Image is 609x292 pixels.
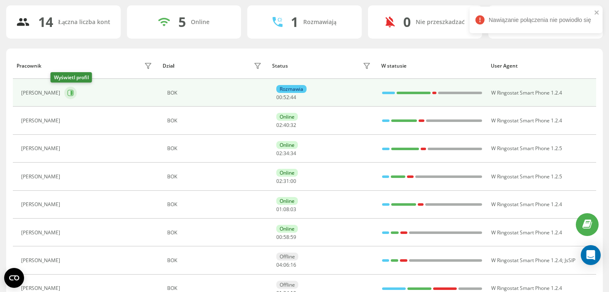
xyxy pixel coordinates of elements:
[470,7,602,33] div: Nawiązanie połączenia nie powiodło się
[290,94,296,101] span: 44
[276,150,282,157] span: 02
[276,234,282,241] span: 00
[276,206,282,213] span: 01
[416,19,465,26] div: Nie przeszkadzać
[491,117,562,124] span: W Ringostat Smart Phone 1.2.4
[276,122,296,128] div: : :
[21,202,62,207] div: [PERSON_NAME]
[167,258,264,263] div: BOK
[21,285,62,291] div: [PERSON_NAME]
[276,281,298,289] div: Offline
[491,173,562,180] span: W Ringostat Smart Phone 1.2.5
[565,257,575,264] span: JsSIP
[58,19,110,26] div: Łączna liczba kont
[276,197,298,205] div: Online
[178,14,186,30] div: 5
[276,261,282,268] span: 04
[276,225,298,233] div: Online
[276,234,296,240] div: : :
[290,234,296,241] span: 59
[283,261,289,268] span: 06
[283,122,289,129] span: 40
[17,63,41,69] div: Pracownik
[167,285,264,291] div: BOK
[167,118,264,124] div: BOK
[581,245,601,265] div: Open Intercom Messenger
[594,9,600,17] button: close
[21,90,62,96] div: [PERSON_NAME]
[276,141,298,149] div: Online
[276,113,298,121] div: Online
[290,261,296,268] span: 16
[491,257,562,264] span: W Ringostat Smart Phone 1.2.4
[276,169,298,177] div: Online
[283,178,289,185] span: 31
[290,178,296,185] span: 00
[291,14,298,30] div: 1
[21,174,62,180] div: [PERSON_NAME]
[290,150,296,157] span: 34
[191,19,209,26] div: Online
[276,178,296,184] div: : :
[491,201,562,208] span: W Ringostat Smart Phone 1.2.4
[491,285,562,292] span: W Ringostat Smart Phone 1.2.4
[403,14,411,30] div: 0
[276,253,298,260] div: Offline
[303,19,336,26] div: Rozmawiają
[276,85,307,93] div: Rozmawia
[167,174,264,180] div: BOK
[491,63,592,69] div: User Agent
[38,14,53,30] div: 14
[290,206,296,213] span: 03
[276,95,296,100] div: : :
[276,207,296,212] div: : :
[276,94,282,101] span: 00
[4,268,24,288] button: Open CMP widget
[290,122,296,129] span: 32
[283,94,289,101] span: 52
[276,178,282,185] span: 02
[276,151,296,156] div: : :
[283,150,289,157] span: 34
[283,234,289,241] span: 58
[491,229,562,236] span: W Ringostat Smart Phone 1.2.4
[21,146,62,151] div: [PERSON_NAME]
[283,206,289,213] span: 08
[276,122,282,129] span: 02
[491,145,562,152] span: W Ringostat Smart Phone 1.2.5
[21,258,62,263] div: [PERSON_NAME]
[381,63,483,69] div: W statusie
[163,63,174,69] div: Dział
[21,118,62,124] div: [PERSON_NAME]
[276,262,296,268] div: : :
[51,72,92,83] div: Wyświetl profil
[167,202,264,207] div: BOK
[167,230,264,236] div: BOK
[167,90,264,96] div: BOK
[21,230,62,236] div: [PERSON_NAME]
[272,63,288,69] div: Status
[167,146,264,151] div: BOK
[491,89,562,96] span: W Ringostat Smart Phone 1.2.4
